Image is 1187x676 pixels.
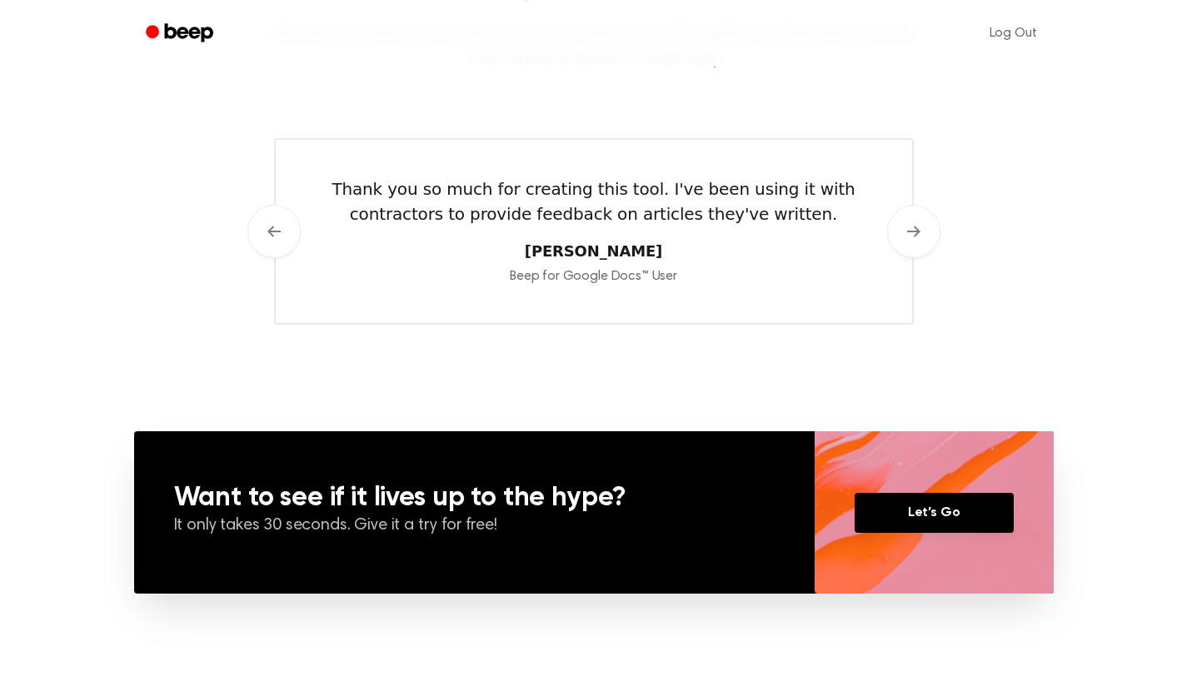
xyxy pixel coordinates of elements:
p: It only takes 30 seconds. Give it a try for free! [174,514,775,538]
cite: [PERSON_NAME] [292,240,895,262]
blockquote: Thank you so much for creating this tool. I've been using it with contractors to provide feedback... [292,176,895,226]
a: Log Out [973,13,1054,53]
span: Beep for Google Docs™ User [510,270,677,283]
h3: Want to see if it lives up to the hype? [174,485,775,511]
a: Let’s Go [855,493,1014,533]
a: Beep [134,17,228,50]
